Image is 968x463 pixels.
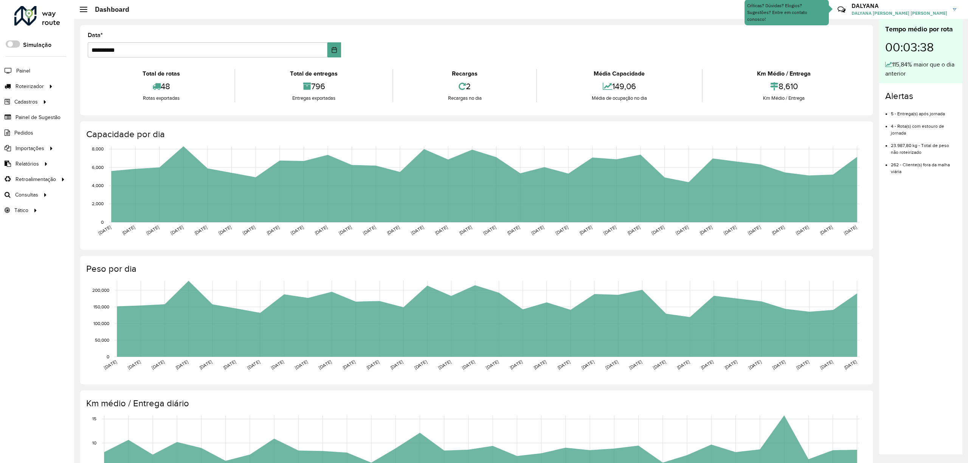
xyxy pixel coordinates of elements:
[603,225,617,235] text: [DATE]
[652,359,667,370] text: [DATE]
[580,359,595,370] text: [DATE]
[539,69,700,78] div: Média Capacidade
[395,69,534,78] div: Recargas
[509,359,523,370] text: [DATE]
[891,105,956,117] li: 5 - Entrega(s) após jornada
[92,183,104,188] text: 4,000
[485,359,500,370] text: [DATE]
[121,225,136,235] text: [DATE]
[458,225,473,235] text: [DATE]
[270,359,285,370] text: [DATE]
[86,398,866,409] h4: Km médio / Entrega diário
[175,359,189,370] text: [DATE]
[410,225,425,235] text: [DATE]
[704,69,864,78] div: Km Médio / Entrega
[700,359,714,370] text: [DATE]
[16,175,56,183] span: Retroalimentação
[605,359,619,370] text: [DATE]
[651,225,665,235] text: [DATE]
[16,82,44,90] span: Roteirizador
[819,225,833,235] text: [DATE]
[395,94,534,102] div: Recargas no dia
[539,78,700,94] div: 149,06
[533,359,547,370] text: [DATE]
[127,359,141,370] text: [DATE]
[290,225,304,235] text: [DATE]
[92,440,96,445] text: 10
[92,165,104,170] text: 6,000
[362,225,377,235] text: [DATE]
[237,69,390,78] div: Total de entregas
[338,225,352,235] text: [DATE]
[151,359,165,370] text: [DATE]
[699,225,713,235] text: [DATE]
[14,129,33,137] span: Pedidos
[885,60,956,78] div: 115,84% maior que o dia anterior
[103,359,118,370] text: [DATE]
[246,359,261,370] text: [DATE]
[843,225,858,235] text: [DATE]
[294,359,309,370] text: [DATE]
[852,2,947,9] h3: DALYANA
[92,147,104,152] text: 8,000
[891,136,956,156] li: 23.987,80 kg - Total de peso não roteirizado
[92,201,104,206] text: 2,000
[891,156,956,175] li: 262 - Cliente(s) fora da malha viária
[885,34,956,60] div: 00:03:38
[90,94,233,102] div: Rotas exportadas
[237,78,390,94] div: 796
[222,359,237,370] text: [DATE]
[724,359,738,370] text: [DATE]
[88,31,103,40] label: Data
[90,69,233,78] div: Total de rotas
[95,338,109,342] text: 50,000
[218,225,232,235] text: [DATE]
[628,359,643,370] text: [DATE]
[93,321,109,326] text: 100,000
[796,359,810,370] text: [DATE]
[86,263,866,274] h4: Peso por dia
[170,225,184,235] text: [DATE]
[314,225,328,235] text: [DATE]
[675,225,689,235] text: [DATE]
[795,225,810,235] text: [DATE]
[389,359,404,370] text: [DATE]
[14,206,28,214] span: Tático
[506,225,521,235] text: [DATE]
[16,113,60,121] span: Painel de Sugestão
[885,91,956,102] h4: Alertas
[434,225,448,235] text: [DATE]
[23,40,51,50] label: Simulação
[557,359,571,370] text: [DATE]
[318,359,332,370] text: [DATE]
[676,359,690,370] text: [DATE]
[266,225,280,235] text: [DATE]
[15,191,38,199] span: Consultas
[461,359,476,370] text: [DATE]
[852,10,947,17] span: DALYANA [PERSON_NAME] [PERSON_NAME]
[327,42,341,57] button: Choose Date
[704,78,864,94] div: 8,610
[885,24,956,34] div: Tempo médio por rota
[771,225,785,235] text: [DATE]
[395,78,534,94] div: 2
[242,225,256,235] text: [DATE]
[554,225,569,235] text: [DATE]
[366,359,380,370] text: [DATE]
[413,359,428,370] text: [DATE]
[237,94,390,102] div: Entregas exportadas
[386,225,400,235] text: [DATE]
[833,2,850,18] a: Contato Rápido
[90,78,233,94] div: 48
[92,416,96,421] text: 15
[772,359,786,370] text: [DATE]
[342,359,356,370] text: [DATE]
[93,304,109,309] text: 150,000
[704,94,864,102] div: Km Médio / Entrega
[723,225,737,235] text: [DATE]
[14,98,38,106] span: Cadastros
[539,94,700,102] div: Média de ocupação no dia
[891,117,956,136] li: 4 - Rota(s) com estouro de jornada
[86,129,866,140] h4: Capacidade por dia
[747,225,761,235] text: [DATE]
